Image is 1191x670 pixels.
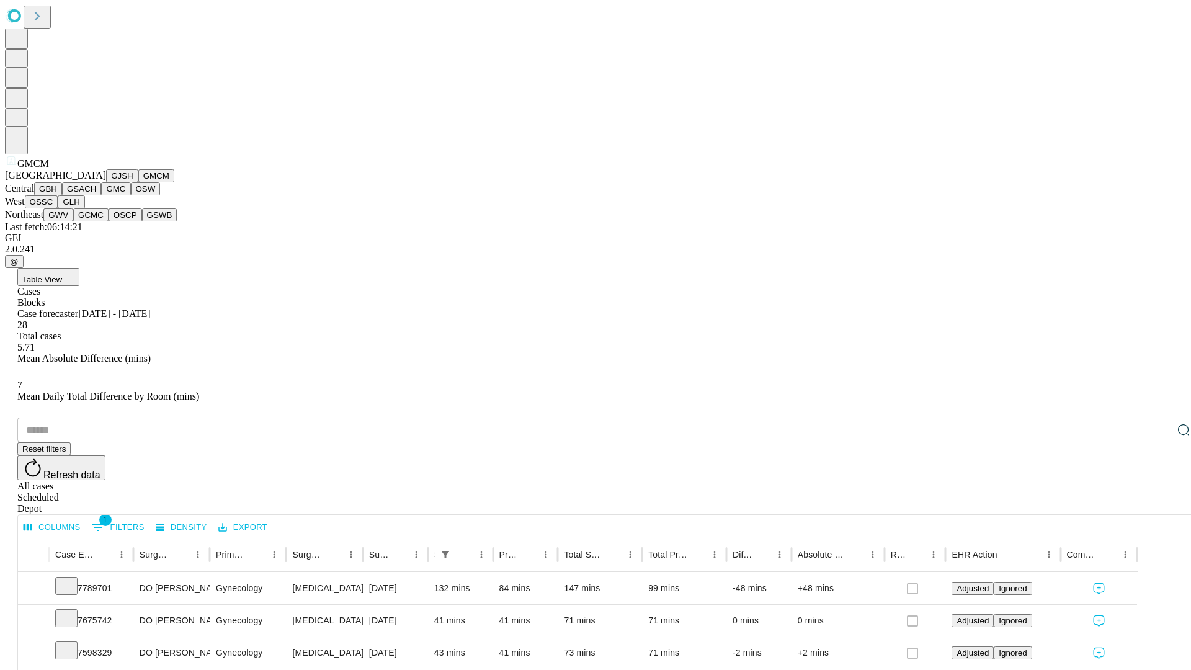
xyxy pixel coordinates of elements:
button: Menu [706,546,723,563]
button: Sort [325,546,342,563]
button: Menu [189,546,207,563]
span: Mean Daily Total Difference by Room (mins) [17,391,199,401]
button: GMC [101,182,130,195]
span: 1 [99,514,112,526]
button: Expand [24,578,43,600]
button: Menu [265,546,283,563]
button: Sort [847,546,864,563]
span: Northeast [5,209,43,220]
button: Select columns [20,518,84,537]
button: Table View [17,268,79,286]
div: Resolved in EHR [891,550,907,560]
div: [DATE] [369,573,422,604]
div: 71 mins [648,637,720,669]
div: 7789701 [55,573,127,604]
span: Ignored [999,616,1027,625]
span: Adjusted [957,584,989,593]
div: Surgery Date [369,550,389,560]
div: 147 mins [564,573,636,604]
div: Surgeon Name [140,550,171,560]
div: Scheduled In Room Duration [434,550,435,560]
button: Sort [520,546,537,563]
div: 2.0.241 [5,244,1186,255]
div: 71 mins [564,605,636,636]
span: Table View [22,275,62,284]
button: GSWB [142,208,177,221]
div: GEI [5,233,1186,244]
div: Absolute Difference [798,550,845,560]
button: Sort [689,546,706,563]
div: [MEDICAL_DATA] WITH [MEDICAL_DATA] AND/OR [MEDICAL_DATA] WITH OR WITHOUT D&C [292,637,356,669]
div: [DATE] [369,637,422,669]
button: Menu [771,546,788,563]
div: Total Predicted Duration [648,550,687,560]
button: Expand [24,643,43,664]
div: 73 mins [564,637,636,669]
button: Sort [754,546,771,563]
div: 132 mins [434,573,487,604]
div: Comments [1067,550,1098,560]
div: 41 mins [434,605,487,636]
span: 5.71 [17,342,35,352]
div: Gynecology [216,573,280,604]
button: Sort [390,546,408,563]
div: 41 mins [499,605,552,636]
button: Adjusted [952,646,994,659]
div: DO [PERSON_NAME] [PERSON_NAME] Do [140,573,203,604]
div: 1 active filter [437,546,454,563]
span: Refresh data [43,470,100,480]
span: Reset filters [22,444,66,453]
span: 7 [17,380,22,390]
button: Sort [96,546,113,563]
div: 41 mins [499,637,552,669]
span: Last fetch: 06:14:21 [5,221,83,232]
span: [GEOGRAPHIC_DATA] [5,170,106,181]
button: Density [153,518,210,537]
button: Adjusted [952,614,994,627]
div: Primary Service [216,550,247,560]
div: Gynecology [216,637,280,669]
span: [DATE] - [DATE] [78,308,150,319]
button: @ [5,255,24,268]
button: Adjusted [952,582,994,595]
span: Ignored [999,584,1027,593]
span: Ignored [999,648,1027,658]
div: [MEDICAL_DATA] WITH [MEDICAL_DATA] AND/OR [MEDICAL_DATA] WITH OR WITHOUT D&C [292,605,356,636]
div: Gynecology [216,605,280,636]
span: GMCM [17,158,49,169]
span: 28 [17,319,27,330]
button: Show filters [89,517,148,537]
button: Sort [172,546,189,563]
div: +2 mins [798,637,878,669]
div: Predicted In Room Duration [499,550,519,560]
div: [MEDICAL_DATA] DIAGNOSTIC [292,573,356,604]
button: Export [215,518,270,537]
button: Sort [455,546,473,563]
button: Sort [908,546,925,563]
button: Sort [1099,546,1117,563]
button: Reset filters [17,442,71,455]
button: Menu [113,546,130,563]
button: Ignored [994,614,1032,627]
div: Total Scheduled Duration [564,550,603,560]
button: Menu [342,546,360,563]
button: GMCM [138,169,174,182]
button: Sort [604,546,622,563]
div: -48 mins [733,573,785,604]
div: 84 mins [499,573,552,604]
div: 99 mins [648,573,720,604]
div: Case Epic Id [55,550,94,560]
button: Menu [864,546,881,563]
button: Show filters [437,546,454,563]
button: Expand [24,610,43,632]
button: GWV [43,208,73,221]
span: Mean Absolute Difference (mins) [17,353,151,364]
button: Sort [999,546,1016,563]
span: Case forecaster [17,308,78,319]
button: GJSH [106,169,138,182]
button: Menu [925,546,942,563]
button: Menu [537,546,555,563]
div: Difference [733,550,752,560]
button: GBH [34,182,62,195]
button: Menu [1040,546,1058,563]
